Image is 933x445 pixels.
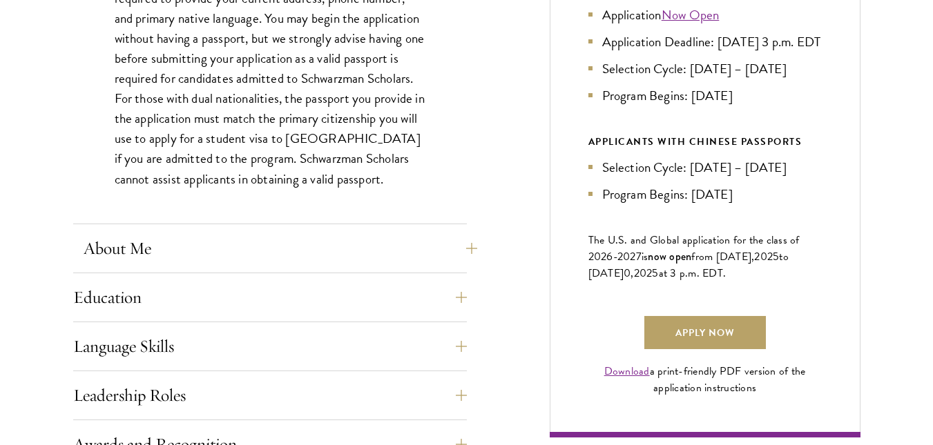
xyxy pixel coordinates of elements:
[73,281,467,314] button: Education
[588,86,822,106] li: Program Begins: [DATE]
[754,248,773,265] span: 202
[634,265,653,281] span: 202
[773,248,779,265] span: 5
[588,232,800,265] span: The U.S. and Global application for the class of 202
[642,248,648,265] span: is
[652,265,658,281] span: 5
[588,157,822,177] li: Selection Cycle: [DATE] – [DATE]
[659,265,727,281] span: at 3 p.m. EDT.
[588,248,789,281] span: to [DATE]
[662,5,720,25] a: Now Open
[73,330,467,363] button: Language Skills
[588,363,822,396] div: a print-friendly PDF version of the application instructions
[588,133,822,150] div: APPLICANTS WITH CHINESE PASSPORTS
[691,248,754,265] span: from [DATE],
[84,232,477,265] button: About Me
[588,184,822,204] li: Program Begins: [DATE]
[644,316,766,349] a: Apply Now
[636,248,642,265] span: 7
[73,379,467,412] button: Leadership Roles
[604,363,650,379] a: Download
[606,248,613,265] span: 6
[588,32,822,52] li: Application Deadline: [DATE] 3 p.m. EDT
[631,265,633,281] span: ,
[588,5,822,25] li: Application
[588,59,822,79] li: Selection Cycle: [DATE] – [DATE]
[613,248,636,265] span: -202
[624,265,631,281] span: 0
[648,248,691,264] span: now open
